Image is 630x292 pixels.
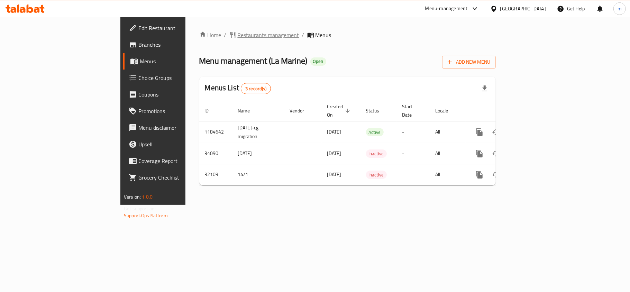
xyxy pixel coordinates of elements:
[123,36,226,53] a: Branches
[476,80,493,97] div: Export file
[302,31,304,39] li: /
[138,157,220,165] span: Coverage Report
[327,170,341,179] span: [DATE]
[500,5,546,12] div: [GEOGRAPHIC_DATA]
[241,83,271,94] div: Total records count
[229,31,299,39] a: Restaurants management
[123,153,226,169] a: Coverage Report
[366,149,387,158] div: Inactive
[232,121,284,143] td: [DATE]-cg migration
[142,192,153,201] span: 1.0.0
[436,107,457,115] span: Locale
[123,70,226,86] a: Choice Groups
[488,166,504,183] button: Change Status
[430,164,466,185] td: All
[123,136,226,153] a: Upsell
[327,102,352,119] span: Created On
[199,100,543,185] table: enhanced table
[310,57,326,66] div: Open
[466,100,543,121] th: Actions
[471,124,488,140] button: more
[471,166,488,183] button: more
[124,211,168,220] a: Support.OpsPlatform
[402,102,422,119] span: Start Date
[232,143,284,164] td: [DATE]
[124,192,141,201] span: Version:
[123,119,226,136] a: Menu disclaimer
[397,164,430,185] td: -
[488,124,504,140] button: Change Status
[138,90,220,99] span: Coupons
[241,85,271,92] span: 3 record(s)
[327,149,341,158] span: [DATE]
[366,150,387,158] span: Inactive
[397,143,430,164] td: -
[238,107,259,115] span: Name
[448,58,490,66] span: Add New Menu
[205,107,218,115] span: ID
[327,127,341,136] span: [DATE]
[397,121,430,143] td: -
[199,31,496,39] nav: breadcrumb
[138,140,220,148] span: Upsell
[488,145,504,162] button: Change Status
[123,169,226,186] a: Grocery Checklist
[618,5,622,12] span: m
[138,40,220,49] span: Branches
[430,143,466,164] td: All
[205,83,271,94] h2: Menus List
[366,128,384,136] span: Active
[232,164,284,185] td: 14/1
[471,145,488,162] button: more
[316,31,331,39] span: Menus
[199,53,308,69] span: Menu management ( La Marine )
[138,24,220,32] span: Edit Restaurant
[366,107,389,115] span: Status
[366,171,387,179] span: Inactive
[138,74,220,82] span: Choice Groups
[430,121,466,143] td: All
[310,58,326,64] span: Open
[123,53,226,70] a: Menus
[138,124,220,132] span: Menu disclaimer
[123,103,226,119] a: Promotions
[238,31,299,39] span: Restaurants management
[425,4,468,13] div: Menu-management
[140,57,220,65] span: Menus
[290,107,313,115] span: Vendor
[442,56,496,69] button: Add New Menu
[123,86,226,103] a: Coupons
[138,107,220,115] span: Promotions
[138,173,220,182] span: Grocery Checklist
[124,204,156,213] span: Get support on:
[123,20,226,36] a: Edit Restaurant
